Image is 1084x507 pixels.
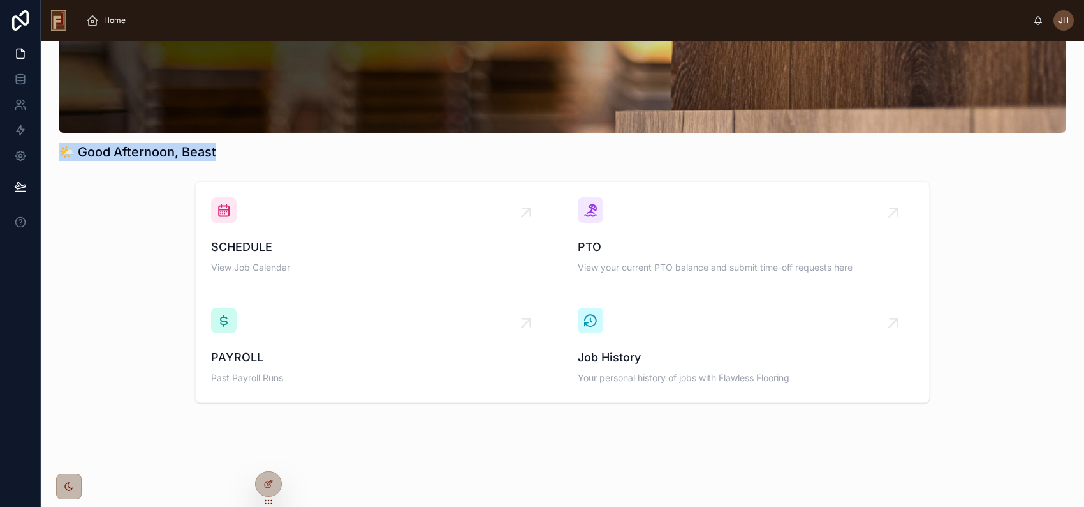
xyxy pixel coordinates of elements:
[578,372,914,384] span: Your personal history of jobs with Flawless Flooring
[76,6,1033,34] div: scrollable content
[578,261,914,274] span: View your current PTO balance and submit time-off requests here
[211,372,546,384] span: Past Payroll Runs
[104,15,126,26] span: Home
[562,182,929,292] a: PTOView your current PTO balance and submit time-off requests here
[562,292,929,402] a: Job HistoryYour personal history of jobs with Flawless Flooring
[211,238,546,256] span: SCHEDULE
[59,143,216,161] h1: 🌤️ Good Afternoon, Beast
[578,238,914,256] span: PTO
[211,349,546,367] span: PAYROLL
[51,10,66,31] img: App logo
[196,292,562,402] a: PAYROLLPast Payroll Runs
[196,182,562,292] a: SCHEDULEView Job Calendar
[82,9,135,32] a: Home
[211,261,546,274] span: View Job Calendar
[1058,15,1069,26] span: JH
[578,349,914,367] span: Job History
